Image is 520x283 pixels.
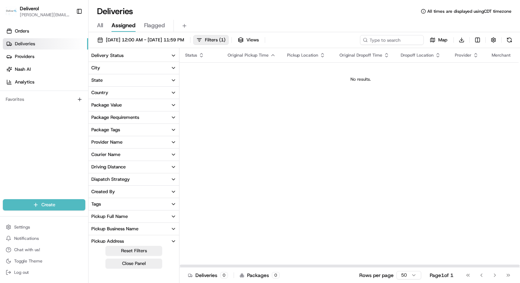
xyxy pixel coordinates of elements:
h1: Deliveries [97,6,133,17]
span: [DATE] 12:00 AM - [DATE] 11:59 PM [106,37,184,43]
span: Nash AI [15,66,31,73]
span: Filters [205,37,225,43]
div: Package Value [91,102,122,108]
div: 📗 [7,103,13,109]
div: Created By [91,189,115,195]
div: 💻 [60,103,65,109]
div: We're available if you need us! [24,75,90,80]
button: Package Tags [88,124,179,136]
button: Notifications [3,233,85,243]
button: Create [3,199,85,210]
span: Flagged [144,21,165,30]
span: API Documentation [67,103,114,110]
a: Providers [3,51,88,62]
span: Analytics [15,79,34,85]
button: Toggle Theme [3,256,85,266]
button: Pickup Business Name [88,223,179,235]
button: [DATE] 12:00 AM - [DATE] 11:59 PM [94,35,187,45]
span: Pickup Location [287,52,318,58]
div: Country [91,89,108,96]
button: Settings [3,222,85,232]
button: Refresh [504,35,514,45]
div: Pickup Address [91,238,124,244]
button: Pickup Address [88,235,179,247]
button: Package Value [88,99,179,111]
div: Pickup Business Name [91,226,138,232]
div: Pickup Full Name [91,213,128,220]
button: Tags [88,198,179,210]
span: Assigned [112,21,136,30]
div: Tags [91,201,101,207]
div: Courier Name [91,151,120,158]
div: Favorites [3,94,85,105]
span: Provider [455,52,472,58]
button: Delivery Status [88,50,179,62]
p: Welcome 👋 [7,28,129,40]
img: Nash [7,7,21,21]
img: 1736555255976-a54dd68f-1ca7-489b-9aae-adbdc363a1c4 [7,68,20,80]
button: Chat with us! [3,245,85,255]
button: Close Panel [105,259,162,268]
p: Rows per page [359,272,394,279]
a: 💻API Documentation [57,100,116,112]
a: Powered byPylon [50,120,86,125]
a: Nash AI [3,64,88,75]
div: Page 1 of 1 [430,272,453,279]
div: City [91,65,100,71]
span: Views [246,37,259,43]
span: Log out [14,270,29,275]
div: State [91,77,103,83]
button: Dispatch Strategy [88,173,179,185]
div: 0 [272,272,280,278]
button: Start new chat [120,70,129,78]
button: Pickup Full Name [88,210,179,223]
span: Chat with us! [14,247,40,253]
button: Country [88,87,179,99]
span: Settings [14,224,30,230]
button: Reset Filters [105,246,162,256]
button: Map [427,35,451,45]
button: City [88,62,179,74]
span: Status [185,52,197,58]
button: Log out [3,267,85,277]
input: Clear [18,46,117,53]
span: Merchant [492,52,510,58]
span: All times are displayed using CDT timezone [427,8,512,14]
div: Dispatch Strategy [91,176,130,183]
div: Driving Distance [91,164,126,170]
span: Pylon [70,120,86,125]
div: Provider Name [91,139,122,145]
span: Providers [15,53,34,60]
div: Package Tags [91,127,120,133]
img: Deliverol [6,6,17,16]
span: Toggle Theme [14,258,42,264]
button: [PERSON_NAME][EMAIL_ADDRESS][PERSON_NAME][DOMAIN_NAME] [20,12,70,18]
button: Deliverol [20,5,39,12]
span: Map [438,37,447,43]
span: Deliveries [15,41,35,47]
div: Package Requirements [91,114,139,121]
div: Delivery Status [91,52,124,59]
button: DeliverolDeliverol[PERSON_NAME][EMAIL_ADDRESS][PERSON_NAME][DOMAIN_NAME] [3,3,73,20]
span: Create [41,202,55,208]
span: Orders [15,28,29,34]
span: ( 1 ) [219,37,225,43]
button: Package Requirements [88,111,179,123]
span: Original Pickup Time [228,52,269,58]
div: 0 [220,272,228,278]
div: Start new chat [24,68,116,75]
button: State [88,74,179,86]
button: Filters(1) [193,35,229,45]
span: Dropoff Location [401,52,434,58]
a: Orders [3,25,88,37]
a: Deliveries [3,38,88,50]
a: 📗Knowledge Base [4,100,57,112]
button: Driving Distance [88,161,179,173]
button: Views [235,35,262,45]
div: Packages [240,272,280,279]
input: Type to search [360,35,424,45]
button: Courier Name [88,149,179,161]
span: Notifications [14,236,39,241]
